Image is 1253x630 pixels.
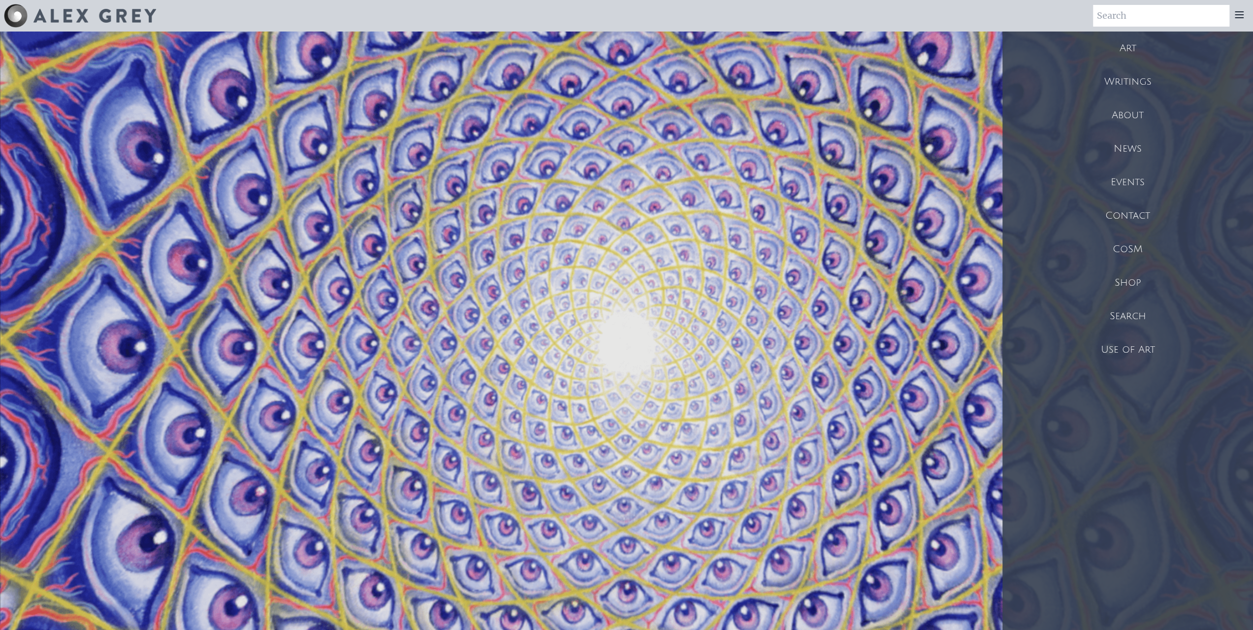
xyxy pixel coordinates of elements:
a: Art [1002,32,1253,65]
a: Writings [1002,65,1253,99]
a: Events [1002,166,1253,199]
a: Contact [1002,199,1253,232]
a: News [1002,132,1253,166]
a: About [1002,99,1253,132]
input: Search [1093,5,1229,27]
a: CoSM [1002,232,1253,266]
a: Use of Art [1002,333,1253,366]
a: Search [1002,299,1253,333]
a: Shop [1002,266,1253,299]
